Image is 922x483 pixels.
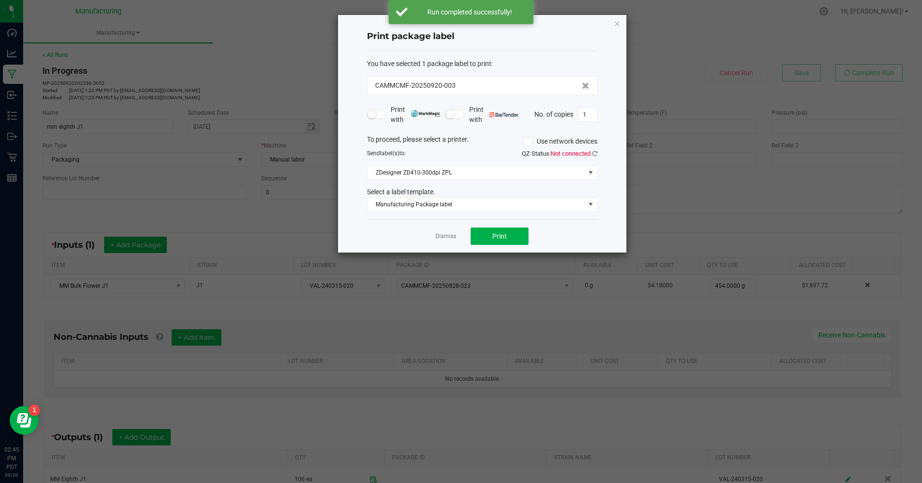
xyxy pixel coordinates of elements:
[489,112,519,117] img: bartender.png
[367,30,597,43] h4: Print package label
[375,80,456,91] span: CAMMCMF-20250920-003
[391,105,440,125] span: Print with
[28,404,40,416] iframe: Resource center unread badge
[360,187,605,197] div: Select a label template.
[411,110,440,117] img: mark_magic_cybra.png
[367,60,491,67] span: You have selected 1 package label to print
[10,406,39,435] iframe: Resource center
[522,150,597,157] span: QZ Status:
[471,228,529,245] button: Print
[360,134,605,149] div: To proceed, please select a printer.
[435,232,456,241] a: Dismiss
[492,232,507,240] span: Print
[367,59,597,69] div: :
[469,105,519,125] span: Print with
[367,198,585,211] span: Manufacturing Package label
[524,136,597,147] label: Use network devices
[413,7,526,17] div: Run completed successfully!
[534,110,573,118] span: No. of copies
[367,150,406,157] span: Send to:
[367,166,585,179] span: ZDesigner ZD410-300dpi ZPL
[551,150,591,157] span: Not connected
[380,150,399,157] span: label(s)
